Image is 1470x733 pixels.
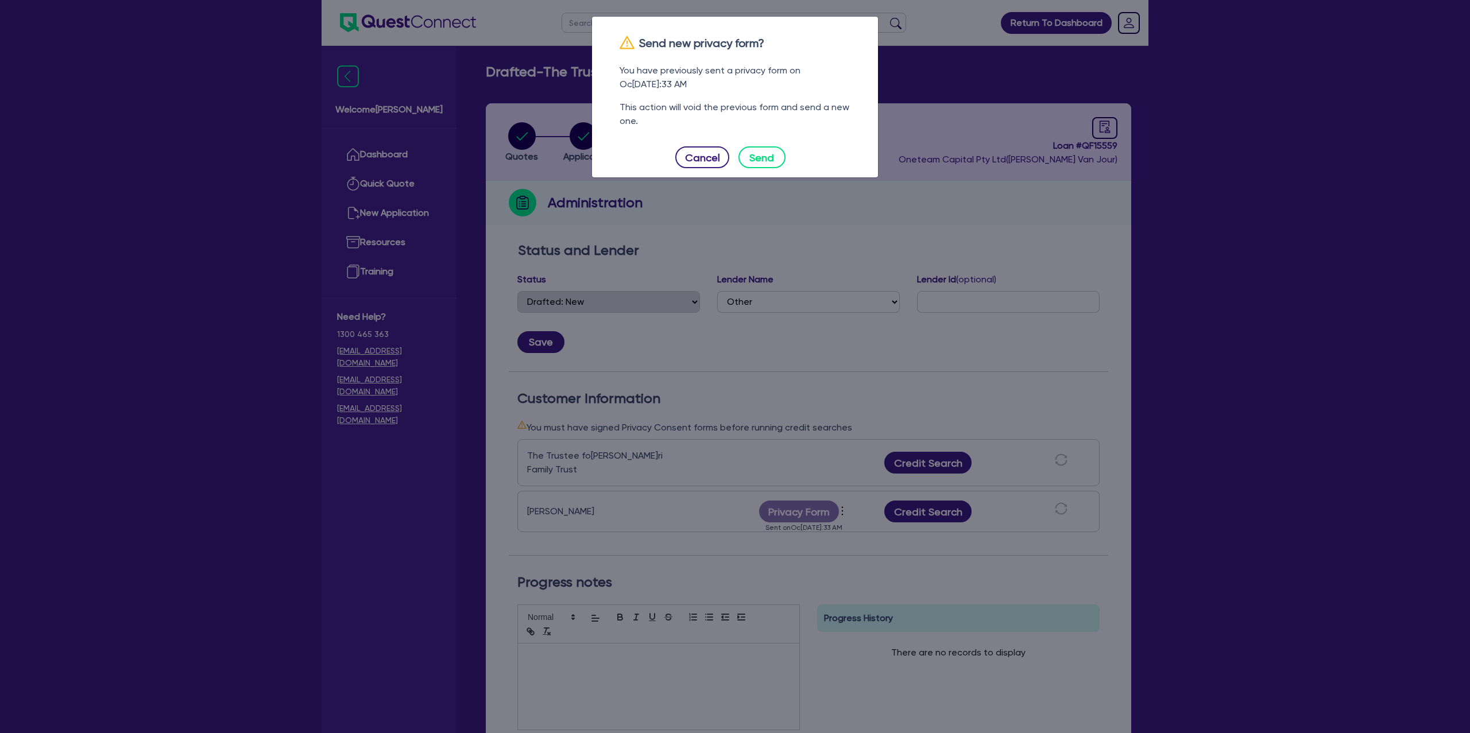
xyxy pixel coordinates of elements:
button: Cancel [675,146,729,168]
div: You have previously sent a privacy form on [620,64,850,91]
div: Oc[DATE]:33 AM [620,77,850,91]
div: This action will void the previous form and send a new one. [620,100,850,128]
h3: Send new privacy form? [620,35,850,50]
button: Send [738,146,786,168]
span: warning [620,35,635,50]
